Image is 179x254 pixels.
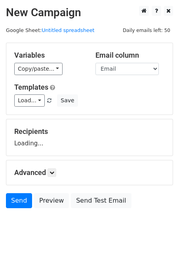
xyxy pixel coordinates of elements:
a: Send Test Email [71,193,131,208]
a: Send [6,193,32,208]
small: Google Sheet: [6,27,95,33]
h5: Advanced [14,168,165,177]
a: Copy/paste... [14,63,63,75]
a: Preview [34,193,69,208]
span: Daily emails left: 50 [120,26,173,35]
h5: Email column [95,51,165,60]
button: Save [57,94,78,107]
h2: New Campaign [6,6,173,19]
a: Untitled spreadsheet [42,27,94,33]
h5: Variables [14,51,84,60]
a: Daily emails left: 50 [120,27,173,33]
a: Load... [14,94,45,107]
div: Loading... [14,127,165,148]
h5: Recipients [14,127,165,136]
a: Templates [14,83,48,91]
